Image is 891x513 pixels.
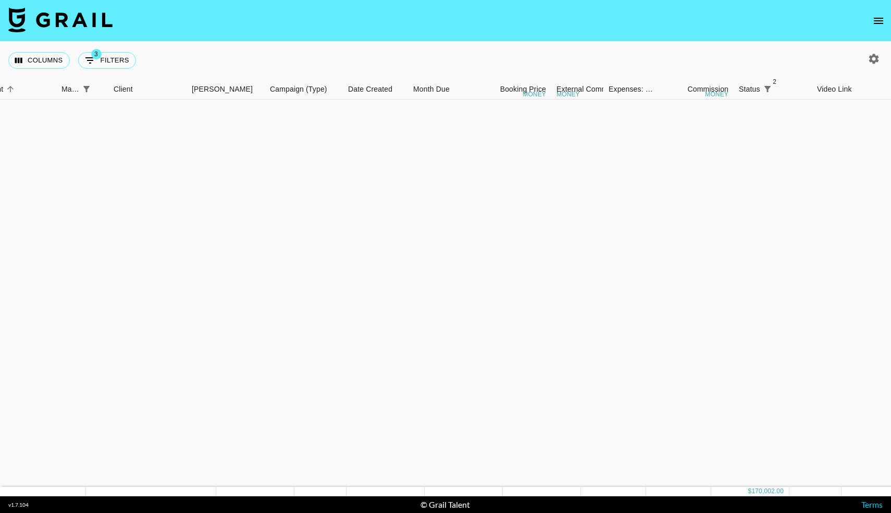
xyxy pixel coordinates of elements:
button: Sort [94,82,108,96]
div: [PERSON_NAME] [192,79,253,99]
div: Manager [56,79,108,99]
button: Sort [775,82,789,96]
div: Month Due [408,79,473,99]
span: 2 [770,77,780,87]
div: 1 active filter [79,82,94,96]
img: Grail Talent [8,7,113,32]
div: v 1.7.104 [8,502,29,508]
div: External Commission [556,79,627,99]
span: 3 [91,49,102,59]
div: Client [108,79,187,99]
div: Expenses: Remove Commission? [609,79,653,99]
div: Video Link [812,79,890,99]
div: money [556,91,580,97]
button: open drawer [868,10,889,31]
div: Status [734,79,812,99]
div: Campaign (Type) [265,79,343,99]
button: Select columns [8,52,70,69]
button: Show filters [760,82,775,96]
div: © Grail Talent [420,499,470,510]
a: Terms [861,499,883,509]
div: Expenses: Remove Commission? [603,79,655,99]
div: 170,002.00 [751,487,784,496]
div: Booker [187,79,265,99]
div: Client [114,79,133,99]
div: Status [739,79,760,99]
div: Campaign (Type) [270,79,327,99]
div: Manager [61,79,79,99]
div: 2 active filters [760,82,775,96]
button: Sort [3,82,18,96]
div: $ [748,487,752,496]
div: Date Created [343,79,408,99]
div: money [523,91,546,97]
div: money [705,91,728,97]
div: Commission [687,79,728,99]
button: Show filters [78,52,136,69]
div: Booking Price [500,79,546,99]
div: Date Created [348,79,392,99]
div: Month Due [413,79,450,99]
button: Show filters [79,82,94,96]
div: Video Link [817,79,852,99]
